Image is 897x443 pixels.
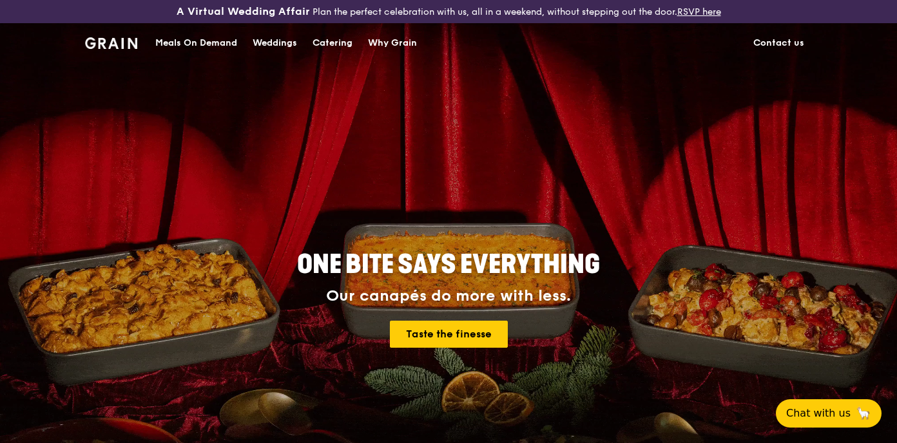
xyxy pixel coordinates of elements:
span: ONE BITE SAYS EVERYTHING [297,249,600,280]
a: Taste the finesse [390,321,508,348]
div: Weddings [253,24,297,62]
a: Contact us [746,24,812,62]
div: Catering [313,24,352,62]
a: RSVP here [677,6,721,17]
span: Chat with us [786,406,851,421]
h3: A Virtual Wedding Affair [177,5,310,18]
a: Why Grain [360,24,425,62]
div: Plan the perfect celebration with us, all in a weekend, without stepping out the door. [149,5,747,18]
span: 🦙 [856,406,871,421]
button: Chat with us🦙 [776,399,882,428]
a: Catering [305,24,360,62]
img: Grain [85,37,137,49]
a: Weddings [245,24,305,62]
div: Why Grain [368,24,417,62]
div: Meals On Demand [155,24,237,62]
a: GrainGrain [85,23,137,61]
div: Our canapés do more with less. [217,287,680,305]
